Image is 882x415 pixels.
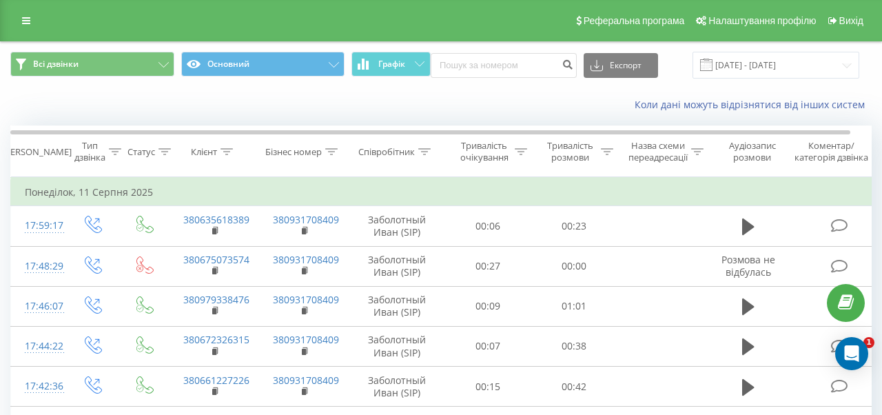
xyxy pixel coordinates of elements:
[628,140,688,163] div: Назва схеми переадресації
[349,286,445,326] td: Заболотный Иван (SIP)
[531,246,617,286] td: 00:00
[183,253,249,266] a: 380675073574
[183,374,249,387] a: 380661227226
[25,333,52,360] div: 17:44:22
[543,140,597,163] div: Тривалість розмови
[719,140,786,163] div: Аудіозапис розмови
[349,246,445,286] td: Заболотный Иван (SIP)
[531,206,617,246] td: 00:23
[445,367,531,407] td: 00:15
[457,140,511,163] div: Тривалість очікування
[351,52,431,77] button: Графік
[445,286,531,326] td: 00:09
[10,52,174,77] button: Всі дзвінки
[273,293,339,306] a: 380931708409
[183,293,249,306] a: 380979338476
[721,253,775,279] span: Розмова не відбулась
[835,337,868,370] div: Open Intercom Messenger
[349,367,445,407] td: Заболотный Иван (SIP)
[584,15,685,26] span: Реферальна програма
[2,146,72,158] div: [PERSON_NAME]
[358,146,415,158] div: Співробітник
[863,337,874,348] span: 1
[584,53,658,78] button: Експорт
[431,53,577,78] input: Пошук за номером
[273,253,339,266] a: 380931708409
[445,246,531,286] td: 00:27
[445,206,531,246] td: 00:06
[25,373,52,400] div: 17:42:36
[445,326,531,366] td: 00:07
[25,253,52,280] div: 17:48:29
[127,146,155,158] div: Статус
[183,213,249,226] a: 380635618389
[708,15,816,26] span: Налаштування профілю
[635,98,872,111] a: Коли дані можуть відрізнятися вiд інших систем
[791,140,872,163] div: Коментар/категорія дзвінка
[531,326,617,366] td: 00:38
[531,367,617,407] td: 00:42
[25,212,52,239] div: 17:59:17
[273,374,339,387] a: 380931708409
[273,333,339,346] a: 380931708409
[74,140,105,163] div: Тип дзвінка
[265,146,322,158] div: Бізнес номер
[273,213,339,226] a: 380931708409
[349,206,445,246] td: Заболотный Иван (SIP)
[191,146,217,158] div: Клієнт
[839,15,863,26] span: Вихід
[183,333,249,346] a: 380672326315
[33,59,79,70] span: Всі дзвінки
[378,59,405,69] span: Графік
[181,52,345,77] button: Основний
[531,286,617,326] td: 01:01
[349,326,445,366] td: Заболотный Иван (SIP)
[25,293,52,320] div: 17:46:07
